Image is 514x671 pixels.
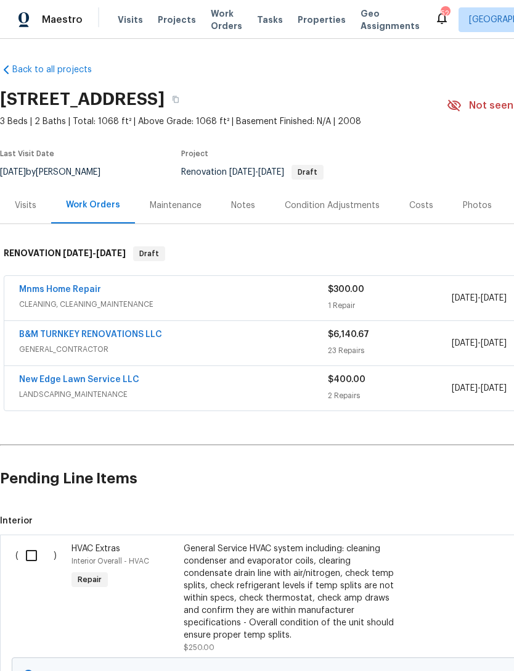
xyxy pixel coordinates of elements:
a: New Edge Lawn Service LLC [19,375,139,384]
div: General Service HVAC system including: cleaning condenser and evaporator coils, clearing condensa... [184,543,401,641]
div: Photos [463,199,492,212]
span: [DATE] [96,249,126,257]
div: ( ) [12,539,68,657]
div: Condition Adjustments [285,199,380,212]
span: [DATE] [229,168,255,177]
div: Visits [15,199,36,212]
span: Renovation [181,168,324,177]
div: 2 Repairs [328,390,451,402]
span: [DATE] [452,384,478,393]
span: Interior Overall - HVAC [71,557,149,565]
span: [DATE] [481,294,507,302]
a: Mnms Home Repair [19,285,101,294]
span: [DATE] [452,339,478,348]
div: 23 Repairs [328,344,451,357]
div: 1 Repair [328,299,451,312]
span: - [452,292,507,304]
span: [DATE] [63,249,92,257]
div: Work Orders [66,199,120,211]
span: Draft [293,169,322,176]
div: Costs [409,199,433,212]
span: Properties [298,14,346,26]
span: LANDSCAPING_MAINTENANCE [19,388,328,401]
span: Maestro [42,14,83,26]
span: - [63,249,126,257]
span: Project [181,150,208,157]
span: - [452,337,507,349]
span: [DATE] [481,384,507,393]
span: HVAC Extras [71,544,120,553]
span: Draft [134,248,164,260]
span: [DATE] [258,168,284,177]
div: Notes [231,199,255,212]
span: GENERAL_CONTRACTOR [19,343,328,356]
button: Copy Address [165,88,187,110]
h6: RENOVATION [4,246,126,261]
span: Projects [158,14,196,26]
span: Geo Assignments [361,7,420,32]
a: B&M TURNKEY RENOVATIONS LLC [19,330,162,339]
span: Repair [73,573,107,586]
span: Work Orders [211,7,242,32]
div: Maintenance [150,199,202,212]
span: - [229,168,284,177]
span: [DATE] [481,339,507,348]
span: CLEANING, CLEANING_MAINTENANCE [19,298,328,310]
span: $400.00 [328,375,365,384]
span: $6,140.67 [328,330,369,339]
span: - [452,382,507,394]
div: 52 [441,7,449,20]
span: $300.00 [328,285,364,294]
span: $250.00 [184,644,214,651]
span: Visits [118,14,143,26]
span: Tasks [257,15,283,24]
span: [DATE] [452,294,478,302]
